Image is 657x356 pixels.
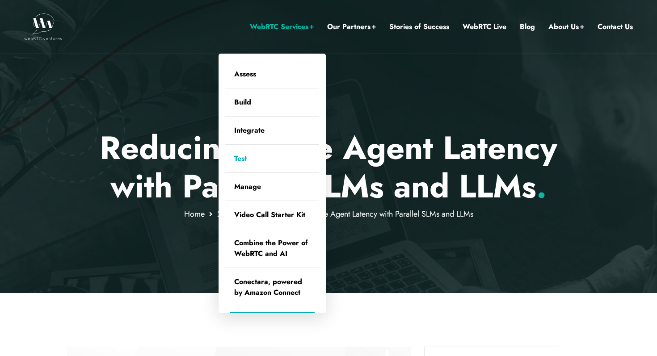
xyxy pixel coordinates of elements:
[225,60,319,88] a: Assess
[67,129,590,206] p: Reducing Voice Agent Latency with Parallel SLMs and LLMs
[250,21,314,33] a: WebRTC Services
[217,208,236,220] a: 2025
[225,117,319,144] a: Integrate
[225,201,319,229] a: Video Call Starter Kit
[548,21,584,33] a: About Us
[225,268,319,306] a: Conectara, powered by Amazon Connect
[598,21,633,33] a: Contact Us
[184,208,205,220] a: Home
[225,145,319,172] a: Test
[520,21,535,33] a: Blog
[463,21,506,33] a: WebRTC Live
[389,21,449,33] a: Stories of Success
[536,163,547,209] span: .
[225,173,319,201] a: Manage
[327,21,376,33] a: Our Partners
[274,208,473,220] span: Reducing Voice Agent Latency with Parallel SLMs and LLMs
[225,88,319,116] a: Build
[24,13,62,40] img: WebRTC.ventures
[225,229,319,268] a: Combine the Power of WebRTC and AI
